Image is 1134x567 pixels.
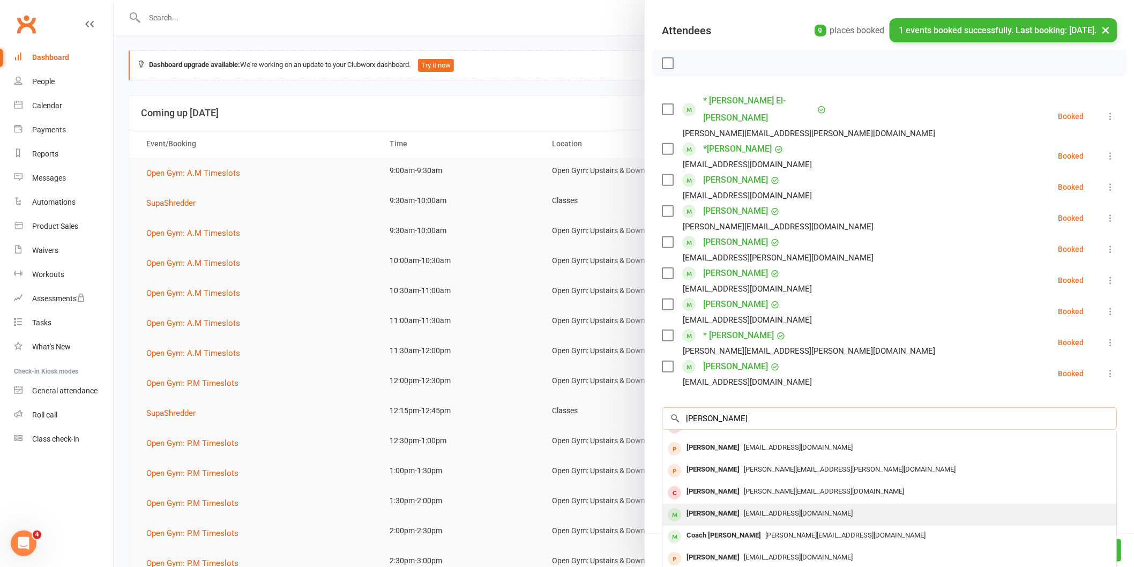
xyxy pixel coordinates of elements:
a: [PERSON_NAME] [703,171,768,189]
div: Booked [1058,245,1084,253]
div: member [668,530,681,543]
iframe: Intercom live chat [11,531,36,556]
span: 4 [33,531,41,539]
a: Roll call [14,403,113,427]
div: Waivers [32,246,58,255]
div: [PERSON_NAME] [682,506,744,521]
div: Payments [32,125,66,134]
a: Automations [14,190,113,214]
a: [PERSON_NAME] [703,296,768,313]
div: Automations [32,198,76,206]
span: [PERSON_NAME][EMAIL_ADDRESS][DOMAIN_NAME] [765,531,926,539]
div: [PERSON_NAME] [682,484,744,499]
a: [PERSON_NAME] [703,234,768,251]
div: Booked [1058,370,1084,377]
input: Search to add attendees [662,407,1117,430]
div: [PERSON_NAME][EMAIL_ADDRESS][PERSON_NAME][DOMAIN_NAME] [683,126,935,140]
div: [PERSON_NAME][EMAIL_ADDRESS][DOMAIN_NAME] [683,220,874,234]
div: Roll call [32,411,57,419]
a: * [PERSON_NAME] [703,327,774,344]
div: General attendance [32,386,98,395]
span: [PERSON_NAME][EMAIL_ADDRESS][PERSON_NAME][DOMAIN_NAME] [744,465,956,473]
div: Dashboard [32,53,69,62]
div: Assessments [32,294,85,303]
a: *[PERSON_NAME] [703,140,772,158]
div: 1 events booked successfully. Last booking: [DATE]. [890,18,1117,42]
a: General attendance kiosk mode [14,379,113,403]
button: × [1096,18,1116,41]
a: Clubworx [13,11,40,38]
a: [PERSON_NAME] [703,358,768,375]
span: [PERSON_NAME][EMAIL_ADDRESS][DOMAIN_NAME] [744,487,904,495]
div: member [668,508,681,521]
div: Booked [1058,183,1084,191]
div: Product Sales [32,222,78,230]
div: Reports [32,150,58,158]
div: prospect [668,552,681,565]
div: [PERSON_NAME] [682,462,744,478]
a: Product Sales [14,214,113,238]
div: Workouts [32,270,64,279]
a: [PERSON_NAME] [703,265,768,282]
div: [EMAIL_ADDRESS][DOMAIN_NAME] [683,158,812,171]
div: Tasks [32,318,51,327]
span: [EMAIL_ADDRESS][DOMAIN_NAME] [744,553,853,561]
a: Assessments [14,287,113,311]
span: [EMAIL_ADDRESS][DOMAIN_NAME] [744,443,853,451]
div: [PERSON_NAME] [682,550,744,565]
a: [PERSON_NAME] [703,203,768,220]
div: [EMAIL_ADDRESS][DOMAIN_NAME] [683,375,812,389]
div: [EMAIL_ADDRESS][DOMAIN_NAME] [683,189,812,203]
div: Booked [1058,308,1084,315]
div: [PERSON_NAME][EMAIL_ADDRESS][PERSON_NAME][DOMAIN_NAME] [683,344,935,358]
a: Waivers [14,238,113,263]
div: Class check-in [32,435,79,443]
div: Calendar [32,101,62,110]
div: prospect [668,464,681,478]
a: Payments [14,118,113,142]
div: prospect [668,442,681,456]
a: Workouts [14,263,113,287]
div: What's New [32,342,71,351]
div: [PERSON_NAME] [682,440,744,456]
div: [EMAIL_ADDRESS][DOMAIN_NAME] [683,313,812,327]
div: Booked [1058,152,1084,160]
div: People [32,77,55,86]
div: [EMAIL_ADDRESS][DOMAIN_NAME] [683,282,812,296]
div: Booked [1058,339,1084,346]
a: * [PERSON_NAME] El-[PERSON_NAME] [703,92,815,126]
a: Calendar [14,94,113,118]
div: Booked [1058,214,1084,222]
a: What's New [14,335,113,359]
div: Booked [1058,113,1084,120]
a: Reports [14,142,113,166]
a: Messages [14,166,113,190]
a: People [14,70,113,94]
div: Coach [PERSON_NAME] [682,528,765,543]
div: member [668,486,681,499]
a: Dashboard [14,46,113,70]
a: Tasks [14,311,113,335]
a: Class kiosk mode [14,427,113,451]
span: [EMAIL_ADDRESS][DOMAIN_NAME] [744,509,853,517]
div: Booked [1058,277,1084,284]
div: Messages [32,174,66,182]
div: [EMAIL_ADDRESS][PERSON_NAME][DOMAIN_NAME] [683,251,874,265]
